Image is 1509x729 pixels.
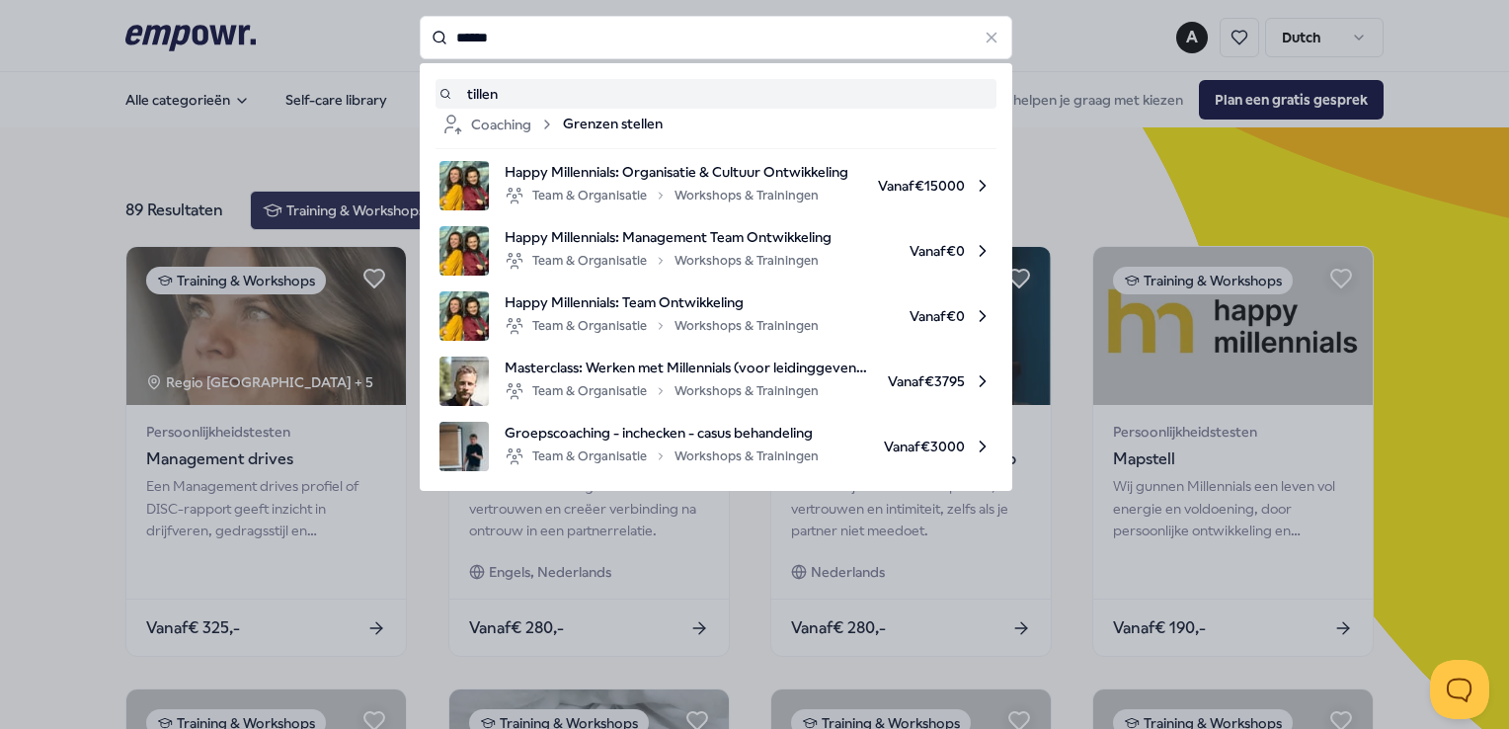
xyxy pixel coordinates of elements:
[505,291,819,313] span: Happy Millennials: Team Ontwikkeling
[439,422,489,471] img: product image
[563,113,663,136] span: Grenzen stellen
[1430,660,1489,719] iframe: Help Scout Beacon - Open
[505,357,872,378] span: Masterclass: Werken met Millennials (voor leidinggevenden)
[834,291,993,341] span: Vanaf € 0
[439,161,993,210] a: product imageHappy Millennials: Organisatie & Cultuur OntwikkelingTeam & OrganisatieWorkshops & T...
[439,357,489,406] img: product image
[505,161,848,183] span: Happy Millennials: Organisatie & Cultuur Ontwikkeling
[439,113,993,136] a: CoachingGrenzen stellen
[847,226,993,276] span: Vanaf € 0
[439,291,993,341] a: product imageHappy Millennials: Team OntwikkelingTeam & OrganisatieWorkshops & TrainingenVanaf€0
[439,422,993,471] a: product imageGroepscoaching - inchecken - casus behandelingTeam & OrganisatieWorkshops & Training...
[505,379,819,403] div: Team & Organisatie Workshops & Trainingen
[834,422,993,471] span: Vanaf € 3000
[420,16,1012,59] input: Search for products, categories or subcategories
[505,249,819,273] div: Team & Organisatie Workshops & Trainingen
[888,357,993,406] span: Vanaf € 3795
[505,445,819,468] div: Team & Organisatie Workshops & Trainingen
[439,357,993,406] a: product imageMasterclass: Werken met Millennials (voor leidinggevenden)Team & OrganisatieWorkshop...
[505,422,819,444] span: Groepscoaching - inchecken - casus behandeling
[439,161,489,210] img: product image
[439,226,993,276] a: product imageHappy Millennials: Management Team OntwikkelingTeam & OrganisatieWorkshops & Trainin...
[439,226,489,276] img: product image
[505,184,819,207] div: Team & Organisatie Workshops & Trainingen
[505,226,832,248] span: Happy Millennials: Management Team Ontwikkeling
[864,161,993,210] span: Vanaf € 15000
[439,291,489,341] img: product image
[439,113,555,136] div: Coaching
[505,314,819,338] div: Team & Organisatie Workshops & Trainingen
[439,83,993,105] a: tillen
